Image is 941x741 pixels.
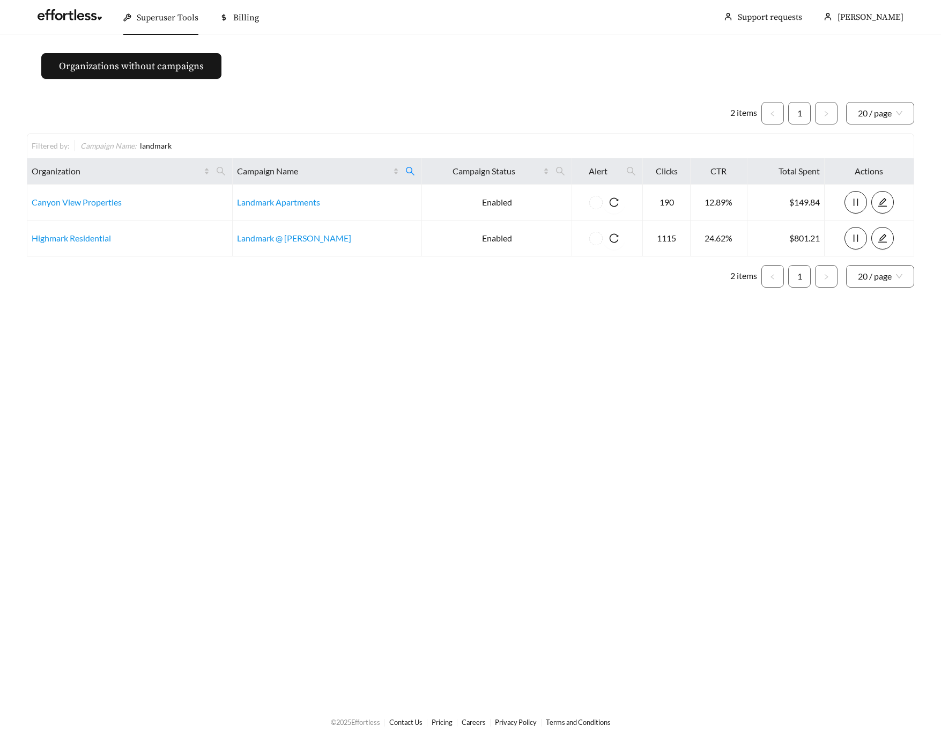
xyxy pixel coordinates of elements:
th: Total Spent [747,158,825,185]
span: pause [845,197,866,207]
span: edit [872,197,893,207]
span: Campaign Name [237,165,391,178]
a: Privacy Policy [495,718,537,727]
a: Canyon View Properties [32,197,122,207]
span: search [401,163,419,180]
a: Contact Us [389,718,423,727]
button: left [761,102,784,124]
span: Superuser Tools [137,12,198,23]
td: 12.89% [691,185,747,221]
a: Landmark Apartments [237,197,320,207]
span: right [823,111,829,117]
span: landmark [140,141,172,150]
span: search [212,163,230,180]
button: right [815,102,838,124]
li: Previous Page [761,265,784,288]
span: search [216,166,226,176]
th: Actions [825,158,914,185]
span: pause [845,233,866,243]
span: search [626,166,636,176]
button: right [815,265,838,288]
th: CTR [691,158,747,185]
a: edit [871,233,894,243]
td: $149.84 [747,185,825,221]
div: Filtered by: [32,140,75,151]
li: Next Page [815,102,838,124]
span: [PERSON_NAME] [838,12,903,23]
button: Organizations without campaigns [41,53,221,79]
button: edit [871,227,894,250]
button: reload [603,227,625,250]
td: 1115 [643,221,691,256]
span: Organization [32,165,202,178]
td: Enabled [422,221,573,256]
li: 1 [788,265,811,288]
span: Billing [233,12,259,23]
button: reload [603,191,625,214]
td: 24.62% [691,221,747,256]
li: Next Page [815,265,838,288]
li: 1 [788,102,811,124]
span: left [769,274,776,280]
span: search [622,163,640,180]
td: 190 [643,185,691,221]
li: 2 items [730,265,757,288]
span: Campaign Status [426,165,542,178]
button: left [761,265,784,288]
button: edit [871,191,894,214]
span: edit [872,233,893,243]
a: edit [871,197,894,207]
th: Clicks [643,158,691,185]
a: Support requests [738,12,802,23]
li: 2 items [730,102,757,124]
span: search [555,166,565,176]
span: search [405,166,415,176]
span: Campaign Name : [80,141,137,150]
a: 1 [789,266,810,287]
span: left [769,111,776,117]
div: Page Size [846,102,914,124]
td: $801.21 [747,221,825,256]
span: © 2025 Effortless [331,718,380,727]
span: right [823,274,829,280]
span: 20 / page [858,102,902,124]
span: reload [603,197,625,207]
div: Page Size [846,265,914,288]
button: pause [844,227,867,250]
span: Organizations without campaigns [59,59,204,74]
a: Careers [462,718,486,727]
span: reload [603,233,625,243]
a: Landmark @ [PERSON_NAME] [237,233,351,243]
span: Alert [576,165,620,178]
span: 20 / page [858,266,902,287]
li: Previous Page [761,102,784,124]
span: search [551,163,569,180]
a: 1 [789,102,810,124]
a: Pricing [432,718,453,727]
a: Terms and Conditions [546,718,611,727]
td: Enabled [422,185,573,221]
a: Highmark Residential [32,233,111,243]
button: pause [844,191,867,214]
